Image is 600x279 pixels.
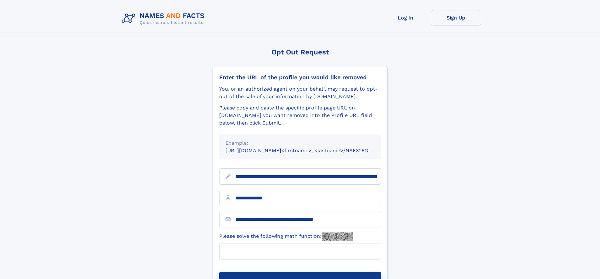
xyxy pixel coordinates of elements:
[219,104,381,127] div: Please copy and paste the specific profile page URL on [DOMAIN_NAME] you want removed into the Pr...
[119,10,210,27] img: Logo Names and Facts
[380,10,431,25] a: Log In
[226,139,375,147] div: Example:
[431,10,481,25] a: Sign Up
[219,85,381,100] div: You, or an authorized agent on your behalf, may request to opt-out of the sale of your informatio...
[219,74,381,81] div: Enter the URL of the profile you would like removed
[213,48,388,56] div: Opt Out Request
[226,148,393,153] small: [URL][DOMAIN_NAME]<firstname>_<lastname>/NAF325G-xxxxxxxx
[219,232,353,241] label: Please solve the following math function:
